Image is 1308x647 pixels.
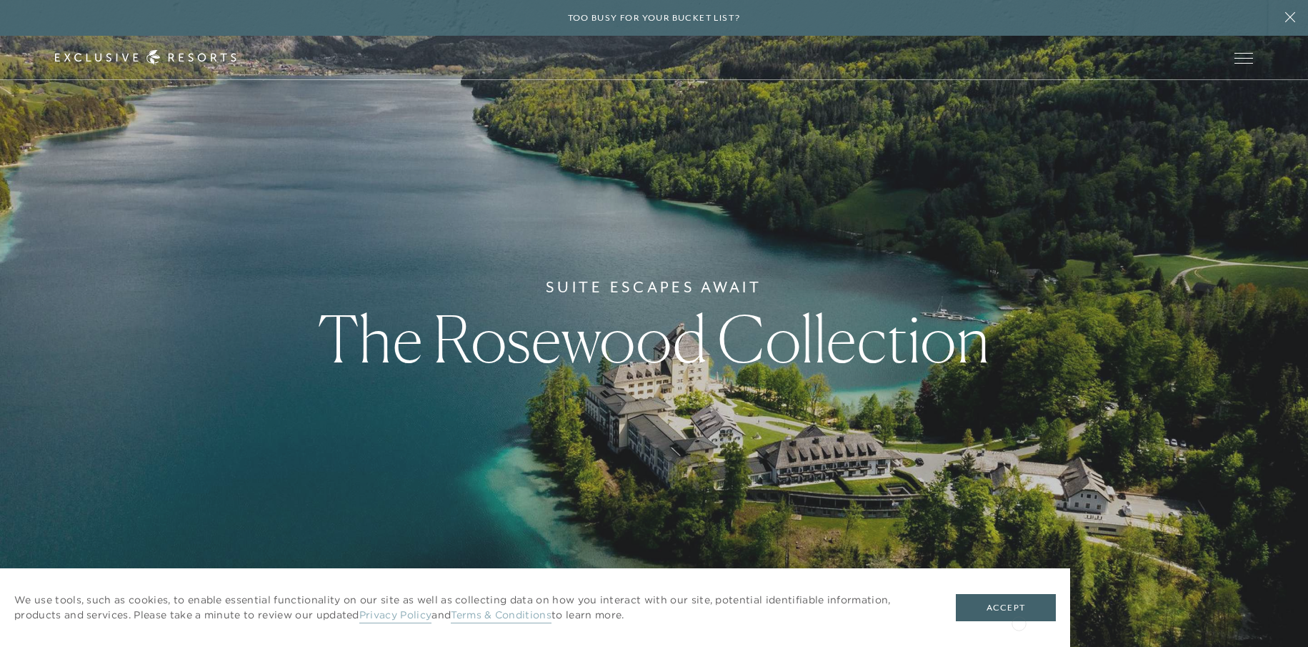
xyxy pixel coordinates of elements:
h6: Suite Escapes Await [546,276,762,299]
p: We use tools, such as cookies, to enable essential functionality on our site as well as collectin... [14,593,927,623]
h6: Too busy for your bucket list? [568,11,741,25]
button: Open navigation [1234,53,1253,63]
h1: The Rosewood Collection [318,307,990,371]
a: Privacy Policy [359,608,431,623]
a: Terms & Conditions [451,608,551,623]
button: Accept [956,594,1056,621]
